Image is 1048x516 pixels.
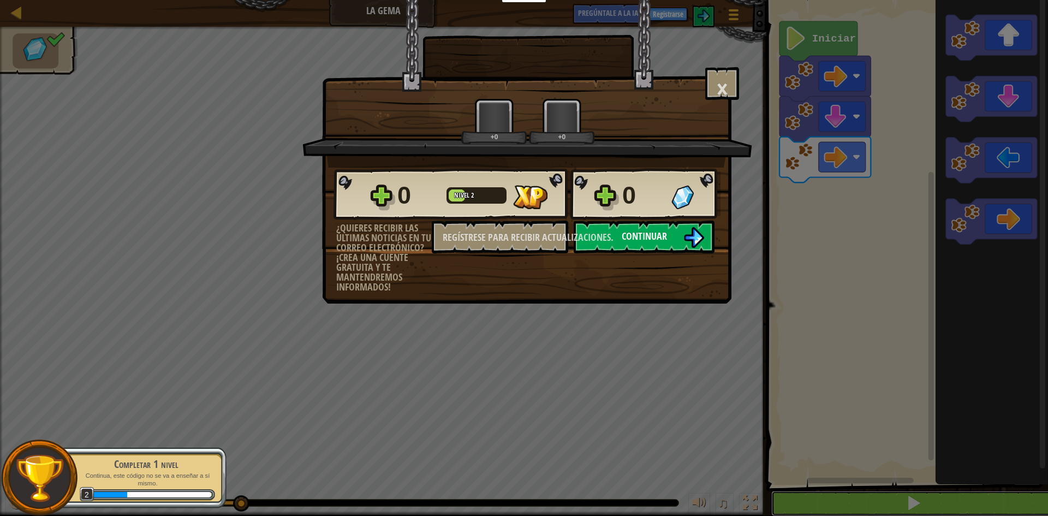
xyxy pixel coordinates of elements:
img: Gemas Conseguidas [671,185,694,209]
img: trophy.png [15,453,64,503]
font: 0 [397,181,411,209]
font: +0 [558,133,565,141]
font: Continuar [622,229,667,243]
font: Regístrese para recibir actualizaciones. [443,230,614,244]
button: Regístrese para recibir actualizaciones. [432,221,568,253]
button: Continuar [574,221,714,253]
font: 0 [622,181,636,209]
font: × [716,70,728,107]
font: Nivel [454,191,469,200]
font: 2 [471,191,474,200]
font: Completar 1 nivel [114,456,178,471]
font: Continua, este código no se va a enseñar a sí mismo. [86,472,210,487]
img: Continuar [683,227,704,248]
font: +0 [491,133,498,141]
img: XP Conseguida [513,185,547,209]
font: ¿Quieres recibir las últimas noticias en tu correo electrónico? ¡Crea una cuente gratuita y te ma... [336,221,431,294]
font: 2 [85,490,89,499]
